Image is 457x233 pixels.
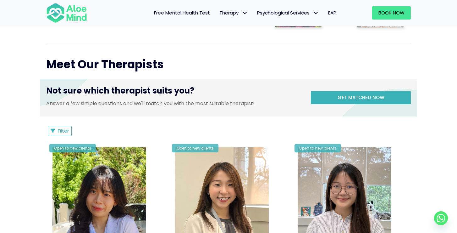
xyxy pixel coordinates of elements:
[149,6,215,20] a: Free Mental Health Test
[378,9,405,16] span: Book Now
[46,56,164,72] span: Meet Our Therapists
[311,9,320,18] span: Psychological Services: submenu
[46,85,301,99] h3: Not sure which therapist suits you?
[323,6,341,20] a: EAP
[46,100,301,107] p: Answer a few simple questions and we'll match you with the most suitable therapist!
[58,128,69,134] span: Filter
[295,144,341,152] div: Open to new clients
[172,144,218,152] div: Open to new clients
[434,211,448,225] a: Whatsapp
[311,91,411,104] a: Get matched now
[46,3,87,23] img: Aloe mind Logo
[338,94,384,101] span: Get matched now
[215,6,252,20] a: TherapyTherapy: submenu
[257,9,319,16] span: Psychological Services
[252,6,323,20] a: Psychological ServicesPsychological Services: submenu
[372,6,411,20] a: Book Now
[219,9,248,16] span: Therapy
[154,9,210,16] span: Free Mental Health Test
[49,144,96,152] div: Open to new clients
[95,6,341,20] nav: Menu
[48,126,72,136] button: Filter Listings
[240,9,249,18] span: Therapy: submenu
[328,9,336,16] span: EAP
